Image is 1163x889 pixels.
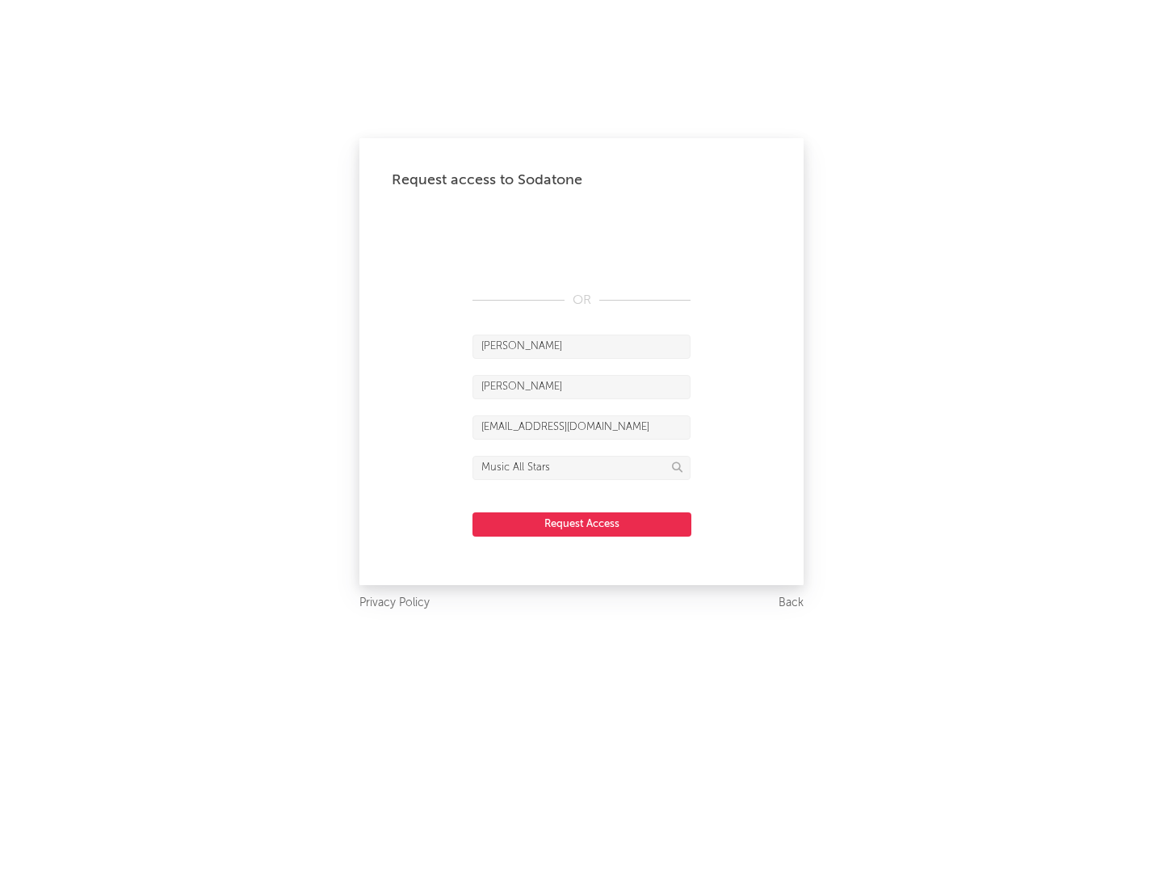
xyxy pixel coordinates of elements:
input: Email [472,415,691,440]
input: Last Name [472,375,691,399]
input: First Name [472,335,691,359]
button: Request Access [472,512,691,537]
div: OR [472,291,691,310]
a: Back [779,593,804,613]
input: Division [472,456,691,480]
div: Request access to Sodatone [392,171,771,190]
a: Privacy Policy [359,593,430,613]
